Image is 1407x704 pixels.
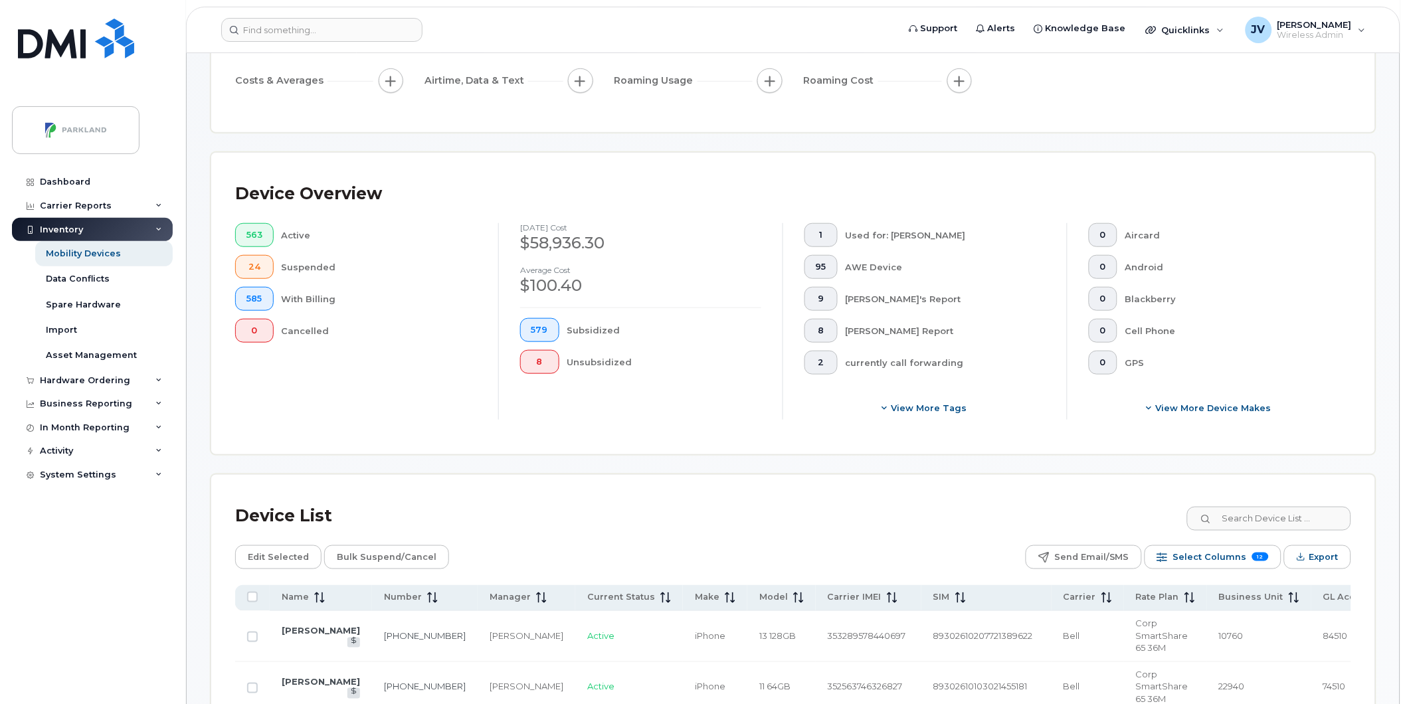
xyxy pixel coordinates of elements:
span: Active [587,681,614,692]
span: Rate Plan [1136,592,1179,604]
button: Export [1284,545,1351,569]
span: 22940 [1219,681,1245,692]
span: Edit Selected [248,547,309,567]
div: GPS [1125,351,1331,375]
button: 95 [804,255,838,279]
a: View Last Bill [347,688,360,698]
div: [PERSON_NAME] [490,630,563,643]
span: 0 [1100,294,1106,304]
button: Bulk Suspend/Cancel [324,545,449,569]
button: View more tags [804,396,1046,420]
button: Edit Selected [235,545,322,569]
span: Knowledge Base [1046,22,1126,35]
span: Support [921,22,958,35]
span: Roaming Cost [804,74,878,88]
div: [PERSON_NAME] [490,681,563,693]
div: Subsidized [567,318,762,342]
button: 579 [520,318,559,342]
span: 8 [816,325,826,336]
span: Business Unit [1219,592,1283,604]
button: 8 [804,319,838,343]
span: 10760 [1219,631,1244,642]
button: View More Device Makes [1089,396,1330,420]
div: Quicklinks [1137,17,1234,43]
div: Active [282,223,478,247]
input: Search Device List ... [1187,507,1351,531]
a: View Last Bill [347,638,360,648]
div: Android [1125,255,1331,279]
div: Suspended [282,255,478,279]
span: 585 [246,294,262,304]
button: 9 [804,287,838,311]
div: $58,936.30 [520,232,761,254]
span: Wireless Admin [1277,30,1352,41]
div: With Billing [282,287,478,311]
a: Alerts [967,15,1025,42]
a: Knowledge Base [1025,15,1135,42]
button: 0 [1089,319,1117,343]
span: 0 [1100,357,1106,368]
div: Aircard [1125,223,1331,247]
span: Bell [1064,631,1080,642]
span: 2 [816,357,826,368]
span: Carrier IMEI [828,592,882,604]
span: 89302610207721389622 [933,631,1033,642]
span: Export [1309,547,1339,567]
span: Airtime, Data & Text [424,74,528,88]
span: Name [282,592,309,604]
a: [PHONE_NUMBER] [384,681,466,692]
button: 563 [235,223,274,247]
span: SIM [933,592,950,604]
span: Bulk Suspend/Cancel [337,547,436,567]
div: Device List [235,499,332,533]
span: 352563746326827 [828,681,903,692]
span: iPhone [695,631,725,642]
span: GL Account [1323,592,1376,604]
span: Active [587,631,614,642]
span: 579 [531,325,548,335]
span: Make [695,592,719,604]
a: Support [900,15,967,42]
div: AWE Device [846,255,1046,279]
h4: Average cost [520,266,761,274]
span: Quicklinks [1162,25,1210,35]
span: Bell [1064,681,1080,692]
span: Model [759,592,788,604]
span: 0 [1100,262,1106,272]
span: 563 [246,230,262,240]
span: 74510 [1323,681,1346,692]
button: 0 [1089,351,1117,375]
span: 95 [816,262,826,272]
a: [PHONE_NUMBER] [384,631,466,642]
div: Device Overview [235,177,382,211]
h4: [DATE] cost [520,223,761,232]
div: Cell Phone [1125,319,1331,343]
span: Alerts [988,22,1016,35]
span: 9 [816,294,826,304]
div: Unsubsidized [567,350,762,374]
button: Select Columns 12 [1145,545,1281,569]
span: JV [1252,22,1266,38]
span: 11 64GB [759,681,791,692]
span: Carrier [1064,592,1096,604]
span: 13 128GB [759,631,796,642]
span: 0 [1100,230,1106,240]
div: Blackberry [1125,287,1331,311]
span: Corp SmartShare 65 36M [1136,618,1188,654]
button: 1 [804,223,838,247]
span: 0 [1100,325,1106,336]
span: Send Email/SMS [1054,547,1129,567]
a: [PERSON_NAME] [282,626,360,636]
button: 0 [235,319,274,343]
div: Jason Vandenberg [1236,17,1375,43]
button: 0 [1089,287,1117,311]
span: 0 [246,325,262,336]
span: View more tags [891,402,967,414]
span: iPhone [695,681,725,692]
button: Send Email/SMS [1026,545,1142,569]
div: Used for: [PERSON_NAME] [846,223,1046,247]
span: Manager [490,592,531,604]
span: 89302610103021455181 [933,681,1028,692]
span: Current Status [587,592,655,604]
button: 24 [235,255,274,279]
